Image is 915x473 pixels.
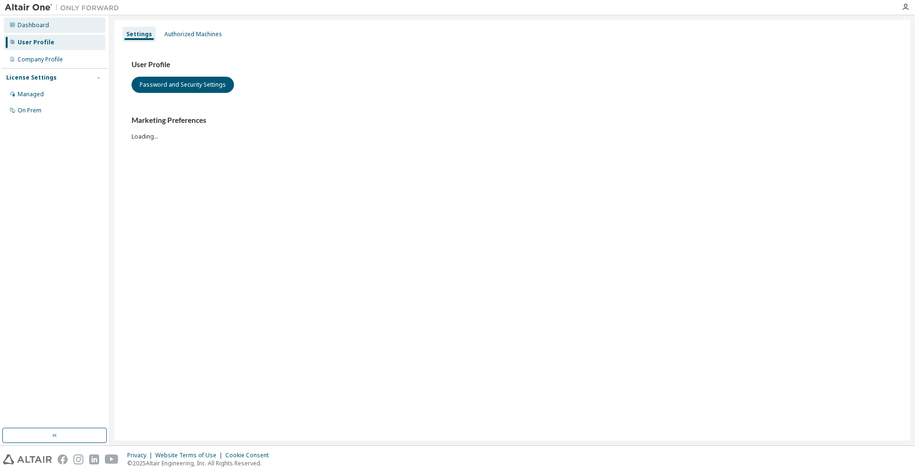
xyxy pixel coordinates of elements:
[18,107,41,114] div: On Prem
[58,454,68,464] img: facebook.svg
[132,77,234,93] button: Password and Security Settings
[89,454,99,464] img: linkedin.svg
[18,21,49,29] div: Dashboard
[6,74,57,81] div: License Settings
[225,452,274,459] div: Cookie Consent
[105,454,119,464] img: youtube.svg
[126,30,152,38] div: Settings
[132,60,893,70] h3: User Profile
[18,56,63,63] div: Company Profile
[5,3,124,12] img: Altair One
[18,39,54,46] div: User Profile
[127,459,274,467] p: © 2025 Altair Engineering, Inc. All Rights Reserved.
[127,452,155,459] div: Privacy
[155,452,225,459] div: Website Terms of Use
[164,30,222,38] div: Authorized Machines
[132,116,893,125] h3: Marketing Preferences
[3,454,52,464] img: altair_logo.svg
[132,116,893,140] div: Loading...
[73,454,83,464] img: instagram.svg
[18,91,44,98] div: Managed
